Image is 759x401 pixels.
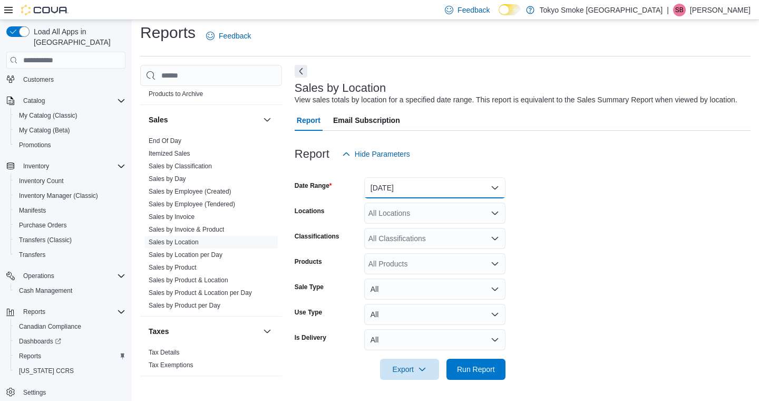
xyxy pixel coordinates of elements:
[19,367,74,375] span: [US_STATE] CCRS
[15,365,125,377] span: Washington CCRS
[19,305,125,318] span: Reports
[149,213,194,221] span: Sales by Invoice
[11,364,130,378] button: [US_STATE] CCRS
[19,236,72,244] span: Transfers (Classic)
[15,204,125,217] span: Manifests
[23,162,49,170] span: Inventory
[149,163,212,170] a: Sales by Classification
[2,93,130,108] button: Catalog
[15,234,125,246] span: Transfers (Classic)
[149,175,186,183] a: Sales by Day
[2,71,130,87] button: Customers
[19,73,58,86] a: Customers
[149,302,220,309] a: Sales by Product per Day
[338,144,414,165] button: Hide Parameters
[149,90,203,98] a: Products to Archive
[2,304,130,319] button: Reports
[457,364,495,375] span: Run Report
[261,325,274,338] button: Taxes
[19,72,125,85] span: Customers
[23,97,45,105] span: Catalog
[295,65,307,78] button: Next
[19,270,125,282] span: Operations
[149,114,259,125] button: Sales
[15,234,76,246] a: Transfers (Classic)
[295,232,339,241] label: Classifications
[19,177,64,185] span: Inventory Count
[19,160,53,173] button: Inventory
[491,209,499,217] button: Open list of options
[15,249,50,261] a: Transfers
[295,82,386,94] h3: Sales by Location
[149,137,181,145] a: End Of Day
[355,149,410,159] span: Hide Parameters
[149,238,199,246] a: Sales by Location
[380,359,439,380] button: Export
[386,359,433,380] span: Export
[149,251,222,259] a: Sales by Location per Day
[19,337,61,346] span: Dashboards
[149,349,180,356] a: Tax Details
[446,359,505,380] button: Run Report
[295,207,325,215] label: Locations
[149,263,197,272] span: Sales by Product
[11,233,130,247] button: Transfers (Classic)
[364,177,505,198] button: [DATE]
[149,326,169,337] h3: Taxes
[15,124,74,137] a: My Catalog (Beta)
[19,287,72,295] span: Cash Management
[219,31,251,41] span: Feedback
[297,110,320,131] span: Report
[2,269,130,283] button: Operations
[149,361,193,369] a: Tax Exemptions
[15,219,71,232] a: Purchase Orders
[11,334,130,349] a: Dashboards
[667,4,669,16] p: |
[19,305,50,318] button: Reports
[149,188,231,195] a: Sales by Employee (Created)
[364,304,505,325] button: All
[149,187,231,196] span: Sales by Employee (Created)
[15,284,125,297] span: Cash Management
[11,349,130,364] button: Reports
[261,113,274,126] button: Sales
[149,150,190,157] a: Itemized Sales
[295,94,737,106] div: View sales totals by location for a specified date range. This report is equivalent to the Sales ...
[19,322,81,331] span: Canadian Compliance
[491,260,499,268] button: Open list of options
[149,200,235,208] a: Sales by Employee (Tendered)
[21,5,69,15] img: Cova
[11,283,130,298] button: Cash Management
[499,4,521,15] input: Dark Mode
[15,249,125,261] span: Transfers
[149,276,228,284] a: Sales by Product & Location
[19,270,59,282] button: Operations
[149,289,252,297] span: Sales by Product & Location per Day
[23,75,54,84] span: Customers
[675,4,684,16] span: SB
[11,138,130,152] button: Promotions
[364,329,505,350] button: All
[149,114,168,125] h3: Sales
[15,335,125,348] span: Dashboards
[149,264,197,271] a: Sales by Product
[11,247,130,262] button: Transfers
[149,326,259,337] button: Taxes
[140,22,196,43] h1: Reports
[15,350,125,362] span: Reports
[202,25,255,46] a: Feedback
[295,148,329,160] h3: Report
[19,221,67,230] span: Purchase Orders
[333,110,400,131] span: Email Subscription
[15,350,45,362] a: Reports
[295,182,332,190] label: Date Range
[11,108,130,123] button: My Catalog (Classic)
[149,137,181,145] span: End Of Day
[2,159,130,174] button: Inventory
[19,111,77,120] span: My Catalog (Classic)
[295,283,324,291] label: Sale Type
